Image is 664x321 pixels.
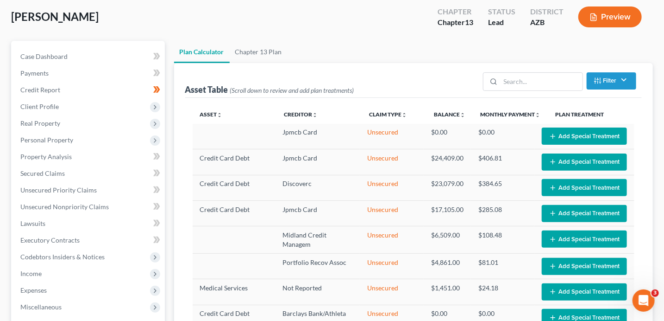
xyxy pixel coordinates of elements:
span: Unsecured Priority Claims [20,186,97,194]
td: Unsecured [360,253,424,279]
th: Plan Treatment [548,105,634,124]
input: Search... [501,73,583,90]
span: Case Dashboard [20,52,68,60]
button: Preview [578,6,642,27]
span: Income [20,270,42,277]
span: Credit Report [20,86,60,94]
a: Chapter 13 Plan [230,41,288,63]
td: $4,861.00 [424,253,471,279]
i: unfold_more [535,112,541,118]
div: Chapter [438,17,473,28]
a: Balanceunfold_more [434,111,466,118]
td: $6,509.00 [424,226,471,253]
td: Medical Services [193,279,276,305]
a: Property Analysis [13,148,165,165]
span: Miscellaneous [20,303,62,311]
span: Client Profile [20,103,59,110]
a: Plan Calculator [174,41,230,63]
td: $24.18 [471,279,534,305]
i: unfold_more [312,112,318,118]
span: Unsecured Nonpriority Claims [20,203,109,211]
span: Real Property [20,119,60,127]
span: Expenses [20,286,47,294]
span: [PERSON_NAME] [11,10,99,23]
td: $17,105.00 [424,201,471,226]
td: $285.08 [471,201,534,226]
span: Codebtors Insiders & Notices [20,253,105,261]
i: unfold_more [401,112,407,118]
button: Add Special Treatment [542,205,627,222]
a: Assetunfold_more [200,111,223,118]
td: Credit Card Debt [193,201,276,226]
td: $0.00 [424,124,471,149]
iframe: Intercom live chat [633,289,655,312]
span: Payments [20,69,49,77]
span: Property Analysis [20,153,72,160]
a: Secured Claims [13,165,165,182]
td: Portfolio Recov Assoc [276,253,360,279]
a: Unsecured Nonpriority Claims [13,199,165,215]
button: Add Special Treatment [542,154,627,171]
td: Unsecured [360,149,424,175]
button: Add Special Treatment [542,231,627,248]
td: $384.65 [471,175,534,200]
td: Unsecured [360,279,424,305]
td: Jpmcb Card [276,149,360,175]
a: Unsecured Priority Claims [13,182,165,199]
td: Unsecured [360,175,424,200]
td: $406.81 [471,149,534,175]
td: $0.00 [471,124,534,149]
span: 13 [465,18,473,26]
a: Credit Report [13,82,165,98]
td: Credit Card Debt [193,175,276,200]
a: Case Dashboard [13,48,165,65]
span: Lawsuits [20,219,45,227]
a: Creditorunfold_more [284,111,318,118]
td: Jpmcb Card [276,201,360,226]
td: Credit Card Debt [193,149,276,175]
div: AZB [530,17,564,28]
td: $23,079.00 [424,175,471,200]
td: Unsecured [360,124,424,149]
td: Discoverc [276,175,360,200]
div: Lead [488,17,515,28]
button: Add Special Treatment [542,283,627,301]
td: $81.01 [471,253,534,279]
button: Add Special Treatment [542,179,627,196]
td: $108.48 [471,226,534,253]
a: Claim Typeunfold_more [369,111,407,118]
a: Executory Contracts [13,232,165,249]
div: Status [488,6,515,17]
div: District [530,6,564,17]
td: $1,451.00 [424,279,471,305]
a: Lawsuits [13,215,165,232]
td: Not Reported [276,279,360,305]
div: Chapter [438,6,473,17]
span: Personal Property [20,136,73,144]
i: unfold_more [460,112,466,118]
button: Filter [587,72,636,90]
span: Secured Claims [20,169,65,177]
span: 3 [651,289,659,297]
div: Asset Table [185,84,354,95]
button: Add Special Treatment [542,128,627,145]
a: Monthly Paymentunfold_more [481,111,541,118]
td: Unsecured [360,201,424,226]
a: Payments [13,65,165,82]
td: Jpmcb Card [276,124,360,149]
button: Add Special Treatment [542,258,627,275]
td: Midland Credit Managem [276,226,360,253]
td: $24,409.00 [424,149,471,175]
i: unfold_more [217,112,223,118]
span: (Scroll down to review and add plan treatments) [230,86,354,94]
span: Executory Contracts [20,236,80,244]
td: Unsecured [360,226,424,253]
